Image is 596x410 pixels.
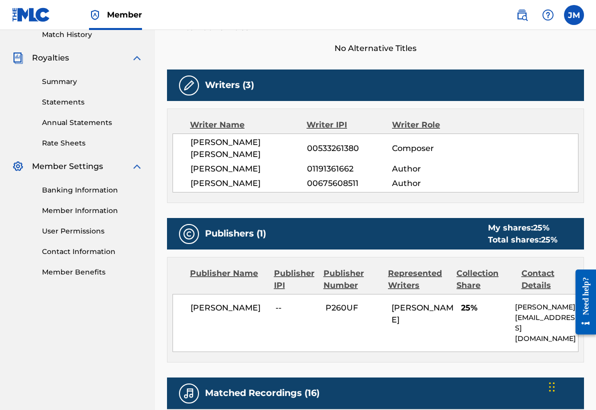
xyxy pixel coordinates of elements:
div: Collection Share [456,267,513,291]
a: Contact Information [42,246,143,257]
span: 25% [461,302,507,314]
div: My shares: [488,222,557,234]
h5: Publishers (1) [205,228,266,239]
div: Publisher Number [323,267,380,291]
div: Represented Writers [388,267,449,291]
div: Help [538,5,558,25]
div: Drag [549,372,555,402]
a: Public Search [512,5,532,25]
img: expand [131,160,143,172]
img: Top Rightsholder [89,9,101,21]
span: [PERSON_NAME] [190,177,307,189]
div: Contact Details [521,267,578,291]
div: Publisher Name [190,267,266,291]
span: 00675608511 [307,177,392,189]
a: Annual Statements [42,117,143,128]
img: Member Settings [12,160,24,172]
iframe: Resource Center [568,259,596,345]
span: Royalties [32,52,69,64]
div: Writer IPI [306,119,392,131]
span: Author [392,177,469,189]
a: Match History [42,29,143,40]
img: expand [131,52,143,64]
iframe: Chat Widget [546,362,596,410]
span: [PERSON_NAME] [PERSON_NAME] [190,136,307,160]
span: -- [275,302,318,314]
div: Writer Name [190,119,306,131]
span: Author [392,163,469,175]
span: [PERSON_NAME] [391,303,453,324]
span: 25 % [541,235,557,244]
span: Member Settings [32,160,103,172]
img: search [516,9,528,21]
div: Publisher IPI [274,267,316,291]
img: Matched Recordings [183,387,195,399]
img: MLC Logo [12,7,50,22]
span: No Alternative Titles [167,42,584,54]
h5: Writers (3) [205,79,254,91]
span: [PERSON_NAME] [190,302,268,314]
span: [PERSON_NAME] [190,163,307,175]
img: Writers [183,79,195,91]
img: Royalties [12,52,24,64]
div: Writer Role [392,119,469,131]
div: User Menu [564,5,584,25]
a: Summary [42,76,143,87]
a: Rate Sheets [42,138,143,148]
img: help [542,9,554,21]
h5: Matched Recordings (16) [205,387,319,399]
span: Member [107,9,142,20]
span: P260UF [325,302,383,314]
p: [EMAIL_ADDRESS][DOMAIN_NAME] [515,312,578,344]
a: Member Information [42,205,143,216]
a: Member Benefits [42,267,143,277]
a: Banking Information [42,185,143,195]
img: Publishers [183,228,195,240]
span: 00533261380 [307,142,392,154]
span: Composer [392,142,469,154]
a: Statements [42,97,143,107]
a: User Permissions [42,226,143,236]
span: 25 % [533,223,549,232]
span: 01191361662 [307,163,392,175]
p: [PERSON_NAME] [515,302,578,312]
div: Total shares: [488,234,557,246]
